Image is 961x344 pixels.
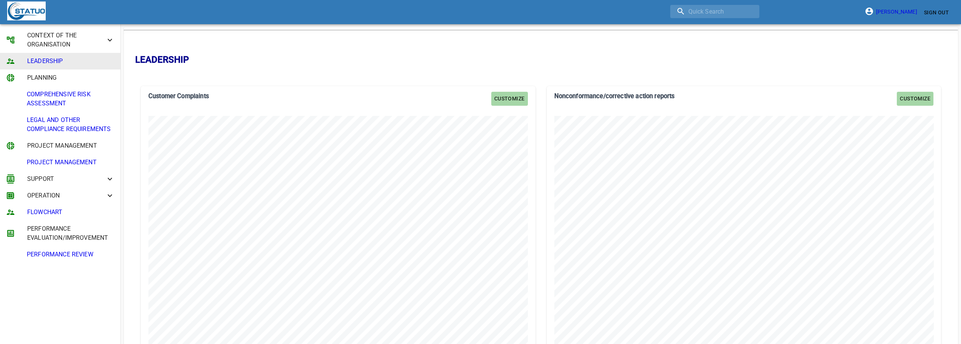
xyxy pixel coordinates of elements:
span: PERFORMANCE REVIEW [27,250,114,259]
button: Customize [897,92,933,106]
span: Sign Out [924,8,949,17]
b: LEADERSHIP [135,54,189,65]
span: LEGAL AND OTHER COMPLIANCE REQUIREMENTS [27,116,114,134]
button: Sign Out [921,6,952,20]
span: Customize [494,94,525,103]
span: OPERATION [27,191,105,200]
span: PROJECT MANAGEMENT [27,141,105,150]
h3: Customer Complaints [148,92,528,100]
span: CONTEXT OF THE ORGANISATION [27,31,105,49]
span: PLANNING [27,73,105,82]
span: SUPPORT [27,174,105,184]
span: PROJECT MANAGEMENT [27,158,114,167]
span: COMPREHENSIVE RISK ASSESSMENT [27,90,114,108]
span: PERFORMANCE EVALUATION/IMPROVEMENT [27,224,105,242]
span: FLOWCHART [27,208,114,217]
img: Statuo [7,2,46,20]
span: Customize [900,94,930,103]
h3: Nonconformance/corrective action reports [554,92,934,100]
span: LEADERSHIP [27,57,114,66]
input: search [670,5,759,18]
a: [PERSON_NAME] [867,9,921,15]
button: Customize [491,92,528,106]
